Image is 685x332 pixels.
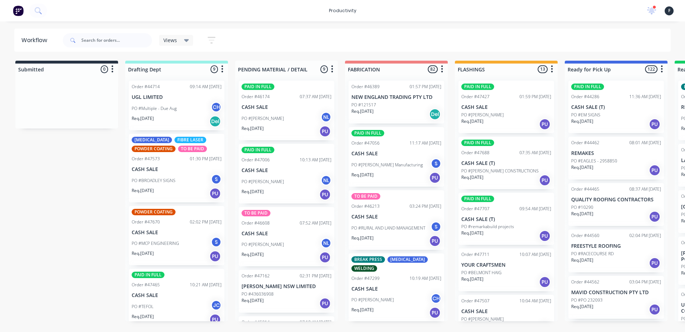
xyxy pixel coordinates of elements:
[461,112,504,118] p: PO #[PERSON_NAME]
[300,319,331,326] div: 07:18 AM [DATE]
[242,125,264,132] p: Req. [DATE]
[461,270,502,276] p: PO #BELMONT HAIG
[190,84,222,90] div: 09:14 AM [DATE]
[458,137,554,189] div: PAID IN FULLOrder #4768807:35 AM [DATE]CASH SALE (T)PO #[PERSON_NAME] CONSTRUCTIONSReq.[DATE]PU
[668,7,670,14] span: F
[351,297,394,303] p: PO #[PERSON_NAME]
[571,290,661,296] p: MAVID CONSTRUCTION PTY LTD
[351,235,374,241] p: Req. [DATE]
[458,81,554,133] div: PAID IN FULLOrder #4742701:59 PM [DATE]CASH SALEPO #[PERSON_NAME]Req.[DATE]PU
[242,283,331,290] p: [PERSON_NAME] NSW LIMITED
[461,316,504,322] p: PO #[PERSON_NAME]
[132,105,177,112] p: PO #Multiple - Due Aug
[461,216,551,222] p: CASH SALE (T)
[319,189,331,200] div: PU
[571,104,661,110] p: CASH SALE (T)
[387,256,428,263] div: [MEDICAL_DATA]
[461,168,539,174] p: PO #[PERSON_NAME] CONSTRUCTIONS
[242,273,270,279] div: Order #47162
[571,251,614,257] p: PO #RACECOURSE RD
[461,94,489,100] div: Order #47427
[429,235,441,247] div: PU
[351,307,374,313] p: Req. [DATE]
[461,160,551,166] p: CASH SALE (T)
[242,115,284,122] p: PO #[PERSON_NAME]
[132,166,222,172] p: CASH SALE
[132,187,154,194] p: Req. [DATE]
[349,81,444,124] div: Order #4638901:57 PM [DATE]NEW ENGLAND TRADING PTY LTDPO #121517Req.[DATE]Del
[571,150,661,156] p: REMAKES
[351,225,425,231] p: PO #RURAL AND LAND MANAGEMENT
[129,269,224,328] div: PAID IN FULLOrder #4746510:21 AM [DATE]CASH SALEPO #TEFOLJCReq.[DATE]PU
[410,140,441,146] div: 11:17 AM [DATE]
[568,81,664,133] div: PAID IN FULLOrder #4428611:36 AM [DATE]CASH SALE (T)PO #EM SIGNSReq.[DATE]PU
[629,140,661,146] div: 08:01 AM [DATE]
[568,276,664,319] div: Order #4456203:04 PM [DATE]MAVID CONSTRUCTION PTY LTDPO #PO 232093Req.[DATE]PU
[242,94,270,100] div: Order #46174
[211,237,222,247] div: S
[132,250,154,257] p: Req. [DATE]
[351,130,384,136] div: PAID IN FULL
[571,197,661,203] p: QUALITY ROOFING CONTRACTORS
[21,36,51,45] div: Workflow
[319,298,331,309] div: PU
[568,183,664,226] div: Order #4446508:37 AM [DATE]QUALITY ROOFING CONTRACTORSPO #10290Req.[DATE]PU
[571,94,599,100] div: Order #44286
[431,293,441,304] div: CH
[649,211,660,222] div: PU
[351,275,380,282] div: Order #47299
[211,300,222,311] div: JC
[132,115,154,122] p: Req. [DATE]
[461,104,551,110] p: CASH SALE
[351,214,441,220] p: CASH SALE
[132,84,160,90] div: Order #44714
[242,291,274,297] p: PO #436036908
[300,273,331,279] div: 02:31 PM [DATE]
[351,140,380,146] div: Order #47056
[649,119,660,130] div: PU
[571,84,604,90] div: PAID IN FULL
[649,165,660,176] div: PU
[209,251,221,262] div: PU
[242,178,284,185] p: PO #[PERSON_NAME]
[351,172,374,178] p: Req. [DATE]
[571,112,600,118] p: PO #EM SIGNS
[319,126,331,137] div: PU
[190,219,222,225] div: 02:02 PM [DATE]
[539,119,550,130] div: PU
[132,94,222,100] p: UGL LIMITED
[461,174,483,181] p: Req. [DATE]
[242,104,331,110] p: CASH SALE
[239,81,334,140] div: PAID IN FULLOrder #4617407:37 AM [DATE]CASH SALEPO #[PERSON_NAME]NLReq.[DATE]PU
[351,193,380,200] div: TO BE PAID
[239,207,334,267] div: TO BE PAIDOrder #4660807:52 AM [DATE]CASH SALEPO #[PERSON_NAME]NLReq.[DATE]PU
[571,211,593,217] p: Req. [DATE]
[300,157,331,163] div: 10:13 AM [DATE]
[351,108,374,115] p: Req. [DATE]
[351,84,380,90] div: Order #46389
[242,241,284,248] p: PO #[PERSON_NAME]
[571,232,599,239] div: Order #44560
[519,298,551,304] div: 10:04 AM [DATE]
[239,144,334,203] div: PAID IN FULLOrder #4700610:13 AM [DATE]CASH SALEPO #[PERSON_NAME]NLReq.[DATE]PU
[211,174,222,185] div: S
[568,230,664,272] div: Order #4456002:04 PM [DATE]FREESTYLE ROOFINGPO #RACECOURSE RDReq.[DATE]PU
[209,188,221,199] div: PU
[209,116,221,127] div: Del
[629,186,661,192] div: 08:37 AM [DATE]
[571,243,661,249] p: FREESTYLE ROOFING
[649,304,660,315] div: PU
[178,146,207,152] div: TO BE PAID
[429,172,441,183] div: PU
[242,210,270,216] div: TO BE PAID
[461,251,489,258] div: Order #47711
[461,150,489,156] div: Order #47688
[571,279,599,285] div: Order #44562
[163,36,177,44] span: Views
[461,230,483,236] p: Req. [DATE]
[129,134,224,202] div: [MEDICAL_DATA]FIBRE LASERPOWDER COATINGTO BE PAIDOrder #4757301:30 PM [DATE]CASH SALEPO #BROADLEY...
[461,84,494,90] div: PAID IN FULL
[410,84,441,90] div: 01:57 PM [DATE]
[132,282,160,288] div: Order #47465
[461,118,483,125] p: Req. [DATE]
